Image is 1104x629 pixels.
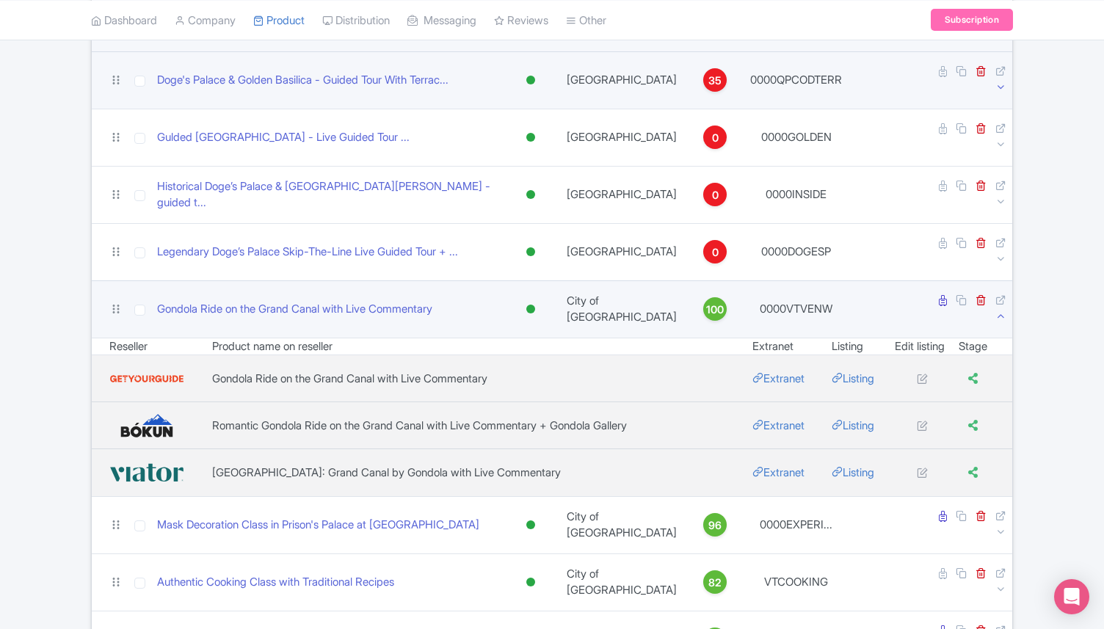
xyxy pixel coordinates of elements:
[744,223,848,280] td: 0000DOGESP
[558,109,686,166] td: [GEOGRAPHIC_DATA]
[706,302,724,318] span: 100
[523,184,538,206] div: Active
[691,513,738,537] a: 96
[744,109,848,166] td: 0000GOLDEN
[752,465,805,479] a: Extranet
[708,575,722,591] span: 82
[708,73,722,89] span: 35
[1054,579,1089,614] div: Open Intercom Messenger
[157,574,394,591] a: Authentic Cooking Class with Traditional Recipes
[523,572,538,593] div: Active
[157,72,448,89] a: Doge's Palace & Golden Basilica - Guided Tour With Terrac...
[832,371,874,385] a: Listing
[691,297,738,321] a: 100
[523,241,538,263] div: Active
[752,418,805,432] a: Extranet
[212,402,752,449] td: Romantic Gondola Ride on the Grand Canal with Live Commentary + Gondola Gallery
[109,413,184,438] img: ukn6pmczrjpsj7tjs5md.svg
[558,553,686,611] td: City of [GEOGRAPHIC_DATA]
[558,51,686,109] td: [GEOGRAPHIC_DATA]
[832,418,874,432] a: Listing
[523,515,538,536] div: Active
[691,126,738,149] a: 0
[752,371,805,385] a: Extranet
[832,338,887,355] td: Listing
[712,244,719,261] span: 0
[744,51,848,109] td: 0000QPCODTERR
[558,280,686,338] td: City of [GEOGRAPHIC_DATA]
[887,338,952,355] td: Edit listing
[744,496,848,553] td: 0000EXPERI...
[109,366,184,391] img: o0sjzowjcva6lv7rkc9y.svg
[708,517,722,534] span: 96
[691,183,738,206] a: 0
[212,338,752,355] td: Product name on reseller
[212,449,752,496] td: [GEOGRAPHIC_DATA]: Grand Canal by Gondola with Live Commentary
[523,299,538,320] div: Active
[712,130,719,146] span: 0
[157,178,498,211] a: Historical Doge’s Palace & [GEOGRAPHIC_DATA][PERSON_NAME] - guided t...
[691,240,738,263] a: 0
[744,280,848,338] td: 0000VTVENW
[109,460,184,485] img: vbqrramwp3xkpi4ekcjz.svg
[92,338,212,355] td: Reseller
[952,338,1012,355] td: Stage
[157,244,458,261] a: Legendary Doge’s Palace Skip-The-Line Live Guided Tour + ...
[691,68,738,92] a: 35
[752,338,832,355] td: Extranet
[157,129,410,146] a: Gulded [GEOGRAPHIC_DATA] - Live Guided Tour ...
[744,166,848,223] td: 0000INSIDE
[212,355,752,402] td: Gondola Ride on the Grand Canal with Live Commentary
[157,517,479,534] a: Mask Decoration Class in Prison's Palace at [GEOGRAPHIC_DATA]
[558,166,686,223] td: [GEOGRAPHIC_DATA]
[523,70,538,91] div: Active
[744,553,848,611] td: VTCOOKING
[712,187,719,203] span: 0
[691,570,738,594] a: 82
[157,301,432,318] a: Gondola Ride on the Grand Canal with Live Commentary
[558,223,686,280] td: [GEOGRAPHIC_DATA]
[832,465,874,479] a: Listing
[558,496,686,553] td: City of [GEOGRAPHIC_DATA]
[523,127,538,148] div: Active
[931,9,1013,31] a: Subscription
